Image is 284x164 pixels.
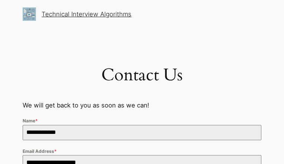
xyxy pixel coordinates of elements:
[42,10,131,18] a: Technical Interview Algorithms
[23,65,261,85] h1: Contact Us
[23,117,261,125] label: Name
[23,7,36,21] img: The Technical Interview Algorithms Course
[23,148,261,155] label: Email Address
[23,100,261,110] p: We will get back to you as soon as we can!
